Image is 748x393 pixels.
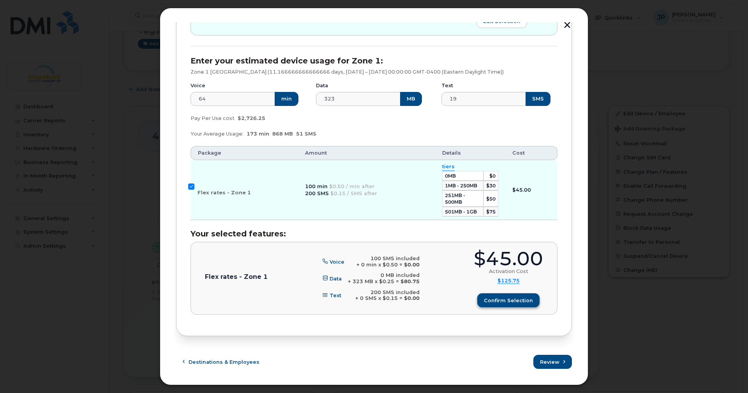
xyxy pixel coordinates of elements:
[526,92,550,106] button: SMS
[477,293,540,307] button: Confirm selection
[540,358,559,366] span: Review
[404,262,420,268] b: $0.00
[238,115,265,121] span: $2,726.25
[348,278,378,284] span: + 323 MB x
[247,131,269,137] span: 173 min
[355,289,420,296] div: 200 SMS included
[497,278,520,284] summary: $125.75
[205,274,268,280] p: Flex rates - Zone 1
[191,83,205,89] label: Voice
[400,278,420,284] b: $80.75
[355,295,381,301] span: + 0 SMS x
[191,56,557,65] h3: Enter your estimated device usage for Zone 1:
[483,171,498,181] td: $0
[435,146,505,160] th: Details
[330,259,344,264] span: Voice
[505,146,557,160] th: Cost
[191,131,243,137] span: Your Average Usage:
[483,207,498,217] td: $75
[400,92,422,106] button: MB
[379,278,399,284] span: $0.25 =
[191,69,557,75] p: Zone 1 [GEOGRAPHIC_DATA] (11.166666666666666 days, [DATE] – [DATE] 00:00:00 GMT-0400 (Eastern Day...
[383,295,402,301] span: $0.15 =
[329,183,375,189] span: $0.50 / min after
[533,355,572,369] button: Review
[191,229,557,238] h3: Your selected features:
[198,190,251,196] span: Flex rates - Zone 1
[272,131,293,137] span: 868 MB
[441,83,453,89] label: Text
[298,146,435,160] th: Amount
[404,295,420,301] b: $0.00
[330,275,342,281] span: Data
[188,183,194,190] input: Flex rates - Zone 1
[330,293,341,298] span: Text
[191,115,235,121] span: Pay Per Use cost
[316,83,328,89] label: Data
[505,160,557,220] td: $45.00
[442,163,455,171] summary: tiers
[356,262,381,268] span: + 0 min x
[305,183,328,189] span: 100 min
[474,249,543,268] div: $45.00
[356,256,420,262] div: 100 SMS included
[484,297,533,304] span: Confirm selection
[489,268,528,275] div: Activation Cost
[189,358,259,366] span: Destinations & Employees
[442,181,483,190] td: 1MB - 250MB
[275,92,298,106] button: min
[305,190,329,196] span: 200 SMS
[483,181,498,190] td: $30
[191,146,298,160] th: Package
[296,131,316,137] span: 51 SMS
[176,355,266,369] button: Destinations & Employees
[442,207,483,217] td: 501MB - 1GB
[442,190,483,207] td: 251MB - 500MB
[383,262,402,268] span: $0.50 =
[330,190,377,196] span: $0.15 / SMS after
[442,171,483,181] td: 0MB
[348,272,420,278] div: 0 MB included
[483,190,498,207] td: $50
